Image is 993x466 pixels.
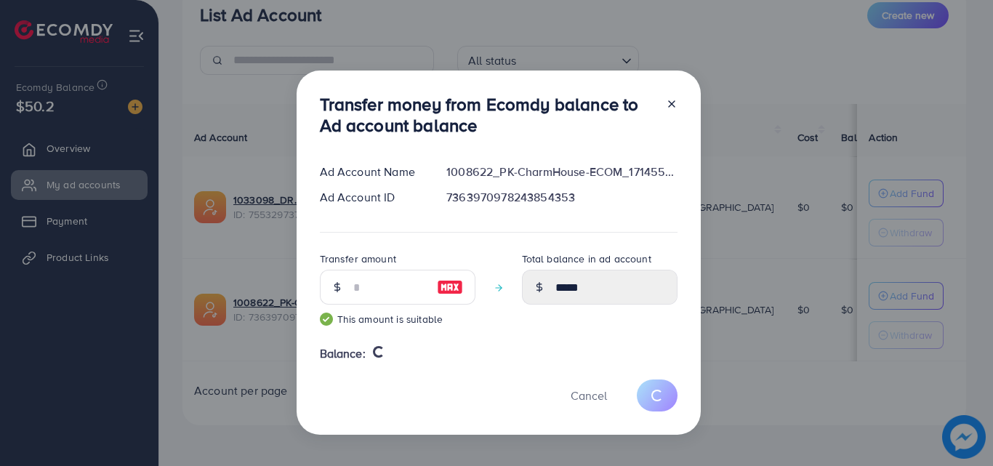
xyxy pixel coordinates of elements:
[320,313,333,326] img: guide
[320,252,396,266] label: Transfer amount
[320,345,366,362] span: Balance:
[320,312,475,326] small: This amount is suitable
[571,387,607,403] span: Cancel
[435,189,688,206] div: 7363970978243854353
[552,379,625,411] button: Cancel
[437,278,463,296] img: image
[435,164,688,180] div: 1008622_PK-CharmHouse-ECOM_1714558131475
[320,94,654,136] h3: Transfer money from Ecomdy balance to Ad account balance
[308,189,435,206] div: Ad Account ID
[522,252,651,266] label: Total balance in ad account
[308,164,435,180] div: Ad Account Name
